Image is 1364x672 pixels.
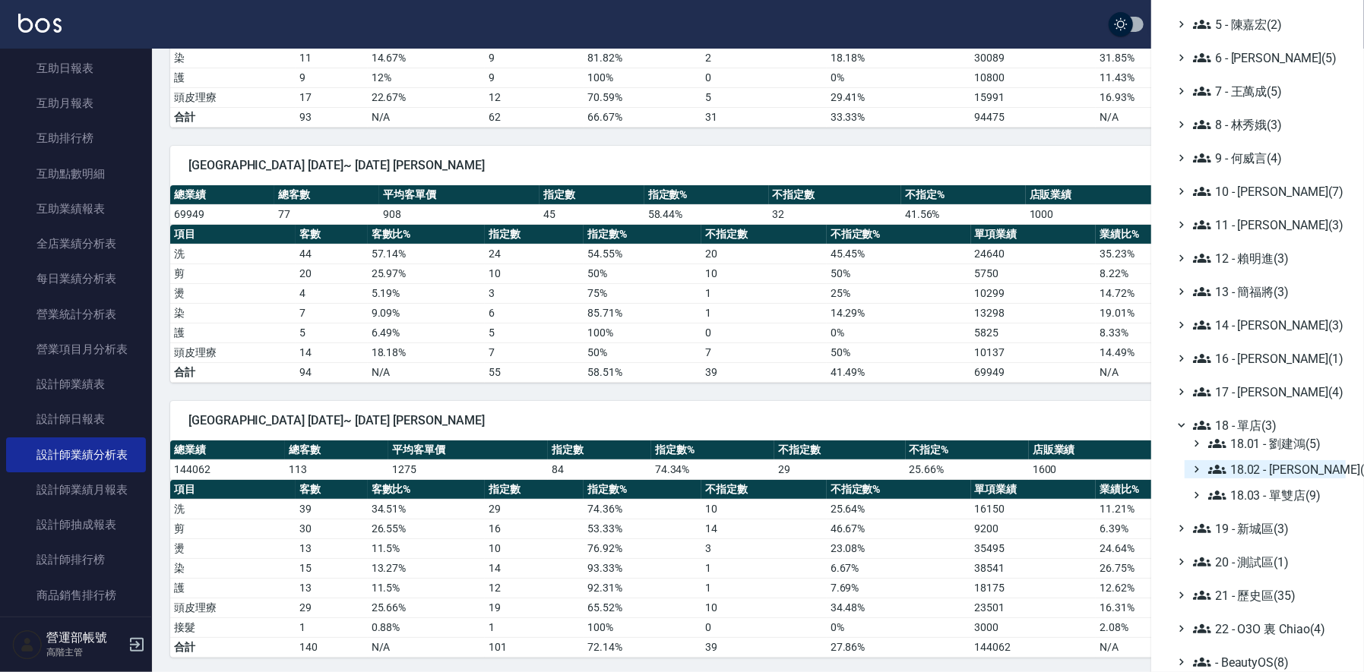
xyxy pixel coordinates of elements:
[1193,82,1340,100] span: 7 - 王萬成(5)
[1193,620,1340,638] span: 22 - O3O 裏 Chiao(4)
[1208,486,1340,504] span: 18.03 - 單雙店(9)
[1193,316,1340,334] span: 14 - [PERSON_NAME](3)
[1193,49,1340,67] span: 6 - [PERSON_NAME](5)
[1193,653,1340,671] span: - BeautyOS(8)
[1193,383,1340,401] span: 17 - [PERSON_NAME](4)
[1193,15,1340,33] span: 5 - 陳嘉宏(2)
[1193,282,1340,301] span: 13 - 簡福將(3)
[1193,249,1340,267] span: 12 - 賴明進(3)
[1193,216,1340,234] span: 11 - [PERSON_NAME](3)
[1193,182,1340,200] span: 10 - [PERSON_NAME](7)
[1193,149,1340,167] span: 9 - 何威言(4)
[1193,115,1340,134] span: 8 - 林秀娥(3)
[1193,519,1340,538] span: 19 - 新城區(3)
[1193,586,1340,604] span: 21 - 歷史區(35)
[1208,460,1340,478] span: 18.02 - [PERSON_NAME](5)
[1208,434,1340,453] span: 18.01 - 劉建鴻(5)
[1193,349,1340,368] span: 16 - [PERSON_NAME](1)
[1193,416,1340,434] span: 18 - 單店(3)
[1193,553,1340,571] span: 20 - 測試區(1)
